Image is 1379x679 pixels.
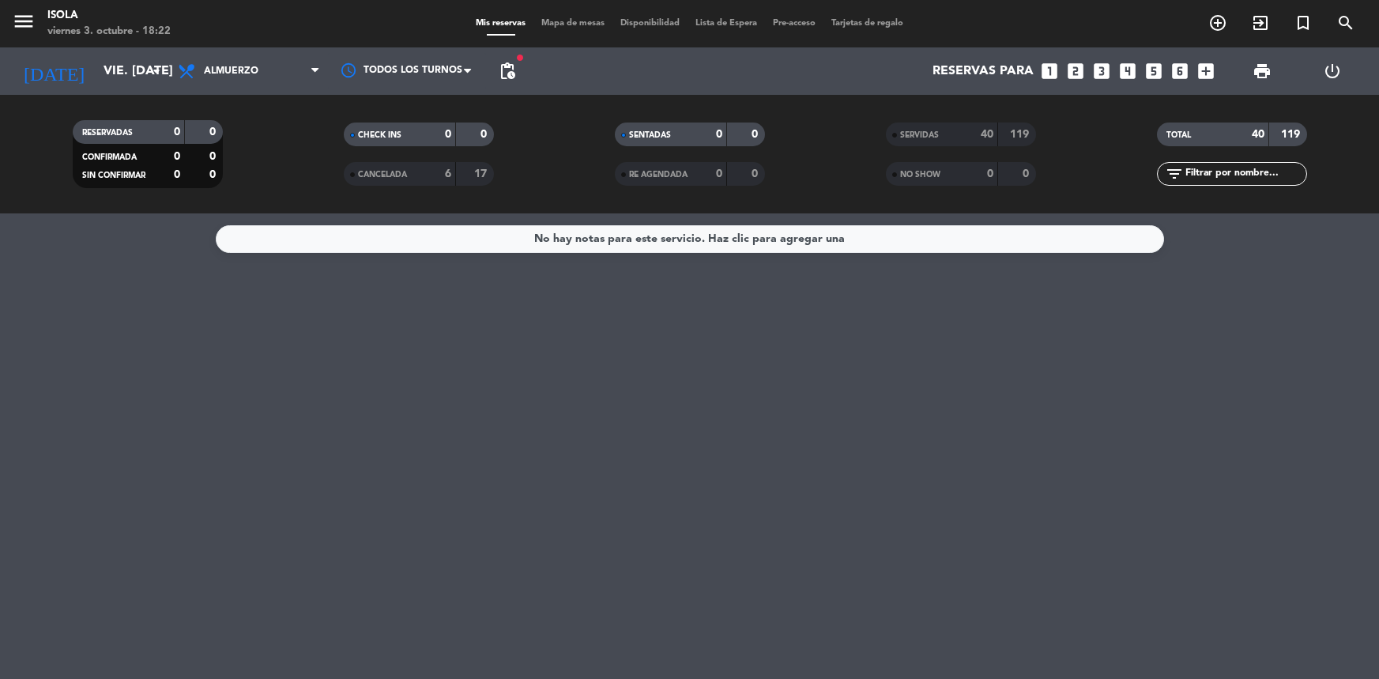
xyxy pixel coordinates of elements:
i: menu [12,9,36,33]
strong: 119 [1281,129,1303,140]
i: power_settings_new [1323,62,1342,81]
i: add_circle_outline [1208,13,1227,32]
strong: 0 [752,129,761,140]
span: Reservas para [933,64,1034,79]
i: [DATE] [12,54,96,89]
span: Almuerzo [204,66,258,77]
strong: 119 [1010,129,1032,140]
button: menu [12,9,36,39]
strong: 0 [716,168,722,179]
span: CHECK INS [358,131,401,139]
span: fiber_manual_record [515,53,525,62]
span: TOTAL [1166,131,1191,139]
span: print [1253,62,1272,81]
span: RE AGENDADA [629,171,688,179]
input: Filtrar por nombre... [1184,165,1306,183]
div: Isola [47,8,171,24]
i: looks_6 [1170,61,1190,81]
i: looks_two [1065,61,1086,81]
div: No hay notas para este servicio. Haz clic para agregar una [534,230,845,248]
span: Mis reservas [468,19,533,28]
span: SENTADAS [629,131,671,139]
i: arrow_drop_down [147,62,166,81]
span: CANCELADA [358,171,407,179]
strong: 6 [445,168,451,179]
span: SERVIDAS [900,131,939,139]
span: RESERVADAS [82,129,133,137]
strong: 0 [174,169,180,180]
strong: 0 [752,168,761,179]
strong: 40 [981,129,993,140]
div: LOG OUT [1298,47,1367,95]
span: Mapa de mesas [533,19,612,28]
span: Lista de Espera [688,19,765,28]
span: SIN CONFIRMAR [82,172,145,179]
i: search [1336,13,1355,32]
strong: 0 [987,168,993,179]
span: pending_actions [498,62,517,81]
span: CONFIRMADA [82,153,137,161]
span: NO SHOW [900,171,940,179]
strong: 40 [1252,129,1264,140]
strong: 17 [474,168,490,179]
i: turned_in_not [1294,13,1313,32]
i: looks_5 [1144,61,1164,81]
strong: 0 [209,169,219,180]
div: viernes 3. octubre - 18:22 [47,24,171,40]
span: Tarjetas de regalo [823,19,911,28]
i: looks_one [1039,61,1060,81]
i: looks_4 [1117,61,1138,81]
i: looks_3 [1091,61,1112,81]
strong: 0 [209,151,219,162]
span: Disponibilidad [612,19,688,28]
i: add_box [1196,61,1216,81]
strong: 0 [716,129,722,140]
strong: 0 [174,151,180,162]
strong: 0 [1023,168,1032,179]
strong: 0 [480,129,490,140]
i: exit_to_app [1251,13,1270,32]
strong: 0 [174,126,180,138]
strong: 0 [445,129,451,140]
strong: 0 [209,126,219,138]
span: Pre-acceso [765,19,823,28]
i: filter_list [1165,164,1184,183]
